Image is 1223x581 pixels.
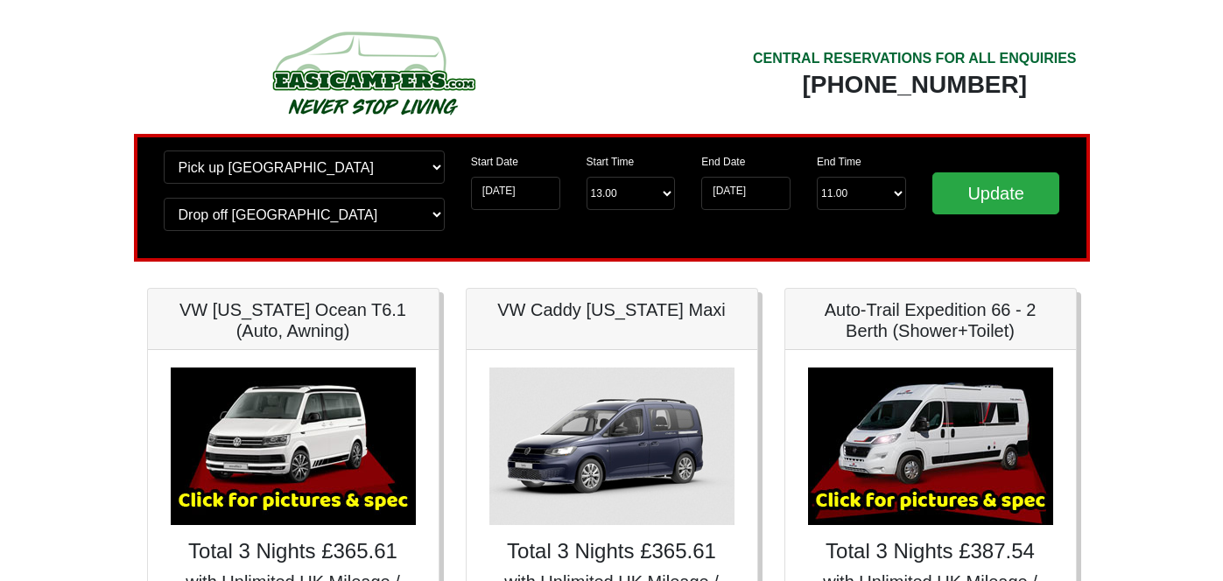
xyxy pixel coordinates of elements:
div: CENTRAL RESERVATIONS FOR ALL ENQUIRIES [753,48,1077,69]
input: Return Date [701,177,791,210]
h4: Total 3 Nights £387.54 [803,539,1058,564]
h5: VW [US_STATE] Ocean T6.1 (Auto, Awning) [165,299,421,341]
div: [PHONE_NUMBER] [753,69,1077,101]
label: End Date [701,154,745,170]
input: Update [932,172,1060,214]
label: End Time [817,154,861,170]
input: Start Date [471,177,560,210]
label: Start Date [471,154,518,170]
img: VW California Ocean T6.1 (Auto, Awning) [171,367,416,525]
img: campers-checkout-logo.png [207,24,539,121]
h4: Total 3 Nights £365.61 [484,539,740,564]
img: VW Caddy California Maxi [489,367,735,525]
img: Auto-Trail Expedition 66 - 2 Berth (Shower+Toilet) [808,367,1053,525]
h5: VW Caddy [US_STATE] Maxi [484,299,740,320]
label: Start Time [587,154,635,170]
h4: Total 3 Nights £365.61 [165,539,421,564]
h5: Auto-Trail Expedition 66 - 2 Berth (Shower+Toilet) [803,299,1058,341]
